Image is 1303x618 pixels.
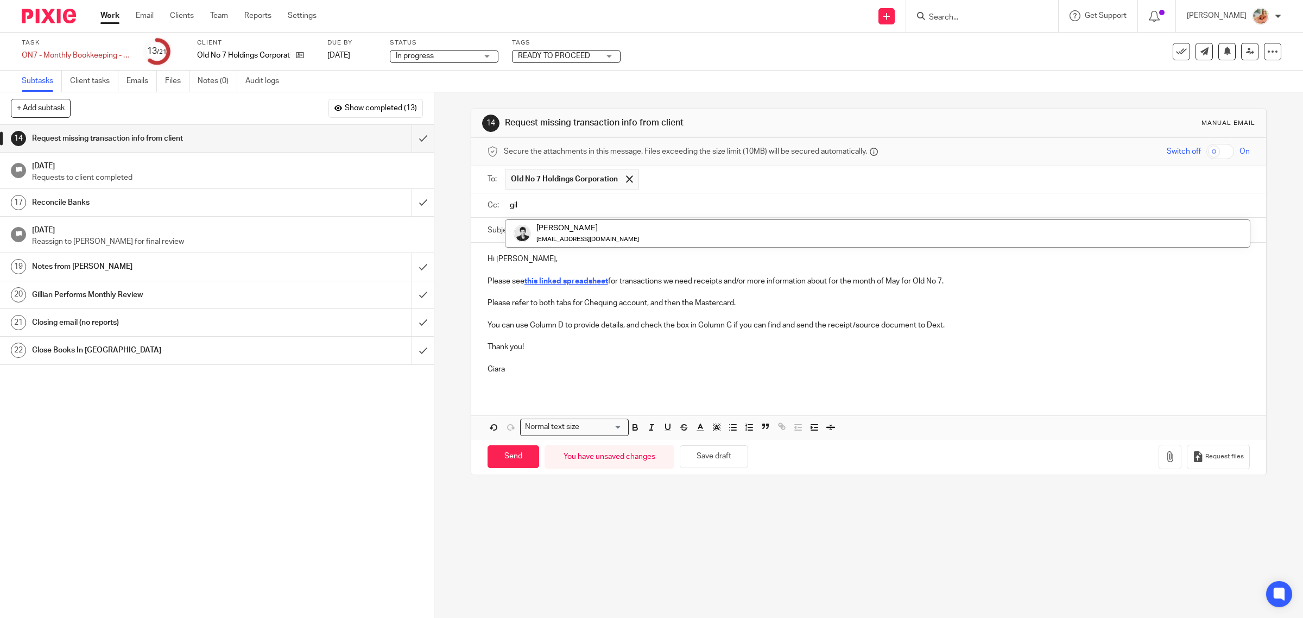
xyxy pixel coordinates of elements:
[488,342,1250,352] p: Thank you!
[390,39,498,47] label: Status
[1187,10,1247,21] p: [PERSON_NAME]
[165,71,189,92] a: Files
[327,39,376,47] label: Due by
[488,276,1250,287] p: Please see for transactions we need receipts and/or more information about for the month of May f...
[32,314,278,331] h1: Closing email (no reports)
[520,419,629,436] div: Search for option
[32,172,423,183] p: Requests to client completed
[545,445,674,469] div: You have unsaved changes
[22,50,130,61] div: ON7 - Monthly Bookkeeping - May
[514,225,531,242] img: squarehead.jpg
[396,52,434,60] span: In progress
[1187,445,1250,469] button: Request files
[244,10,271,21] a: Reports
[505,117,891,129] h1: Request missing transaction info from client
[70,71,118,92] a: Client tasks
[488,254,1250,264] p: Hi [PERSON_NAME],
[147,45,167,58] div: 13
[536,236,639,242] small: [EMAIL_ADDRESS][DOMAIN_NAME]
[210,10,228,21] a: Team
[288,10,317,21] a: Settings
[32,287,278,303] h1: Gillian Performs Monthly Review
[523,421,582,433] span: Normal text size
[1252,8,1269,25] img: MIC.jpg
[32,258,278,275] h1: Notes from [PERSON_NAME]
[488,200,499,211] label: Cc:
[157,49,167,55] small: /21
[488,320,1250,331] p: You can use Column D to provide details, and check the box in Column G if you can find and send t...
[1205,452,1244,461] span: Request files
[488,445,539,469] input: Send
[197,50,290,61] p: Old No 7 Holdings Corporation
[11,343,26,358] div: 22
[198,71,237,92] a: Notes (0)
[327,52,350,59] span: [DATE]
[928,13,1026,23] input: Search
[32,194,278,211] h1: Reconcile Banks
[32,158,423,172] h1: [DATE]
[32,130,278,147] h1: Request missing transaction info from client
[11,315,26,330] div: 21
[22,9,76,23] img: Pixie
[512,39,621,47] label: Tags
[536,223,639,234] div: [PERSON_NAME]
[32,342,278,358] h1: Close Books In [GEOGRAPHIC_DATA]
[488,225,516,236] label: Subject:
[1239,146,1250,157] span: On
[136,10,154,21] a: Email
[488,298,1250,308] p: Please refer to both tabs for Chequing account, and then the Mastercard.
[524,278,608,285] a: this linked spreadsheet
[345,104,417,113] span: Show completed (13)
[11,99,71,117] button: + Add subtask
[1085,12,1127,20] span: Get Support
[680,445,748,469] button: Save draft
[328,99,423,117] button: Show completed (13)
[245,71,287,92] a: Audit logs
[518,52,590,60] span: READY TO PROCEED
[583,421,622,433] input: Search for option
[511,174,618,185] span: Old No 7 Holdings Corporation
[482,115,499,132] div: 14
[1201,119,1255,128] div: Manual email
[197,39,314,47] label: Client
[32,222,423,236] h1: [DATE]
[22,39,130,47] label: Task
[1167,146,1201,157] span: Switch off
[170,10,194,21] a: Clients
[100,10,119,21] a: Work
[11,131,26,146] div: 14
[11,195,26,210] div: 17
[126,71,157,92] a: Emails
[22,71,62,92] a: Subtasks
[488,364,1250,375] p: Ciara
[11,287,26,302] div: 20
[504,146,867,157] span: Secure the attachments in this message. Files exceeding the size limit (10MB) will be secured aut...
[32,236,423,247] p: Reassign to [PERSON_NAME] for final review
[488,174,499,185] label: To:
[11,259,26,274] div: 19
